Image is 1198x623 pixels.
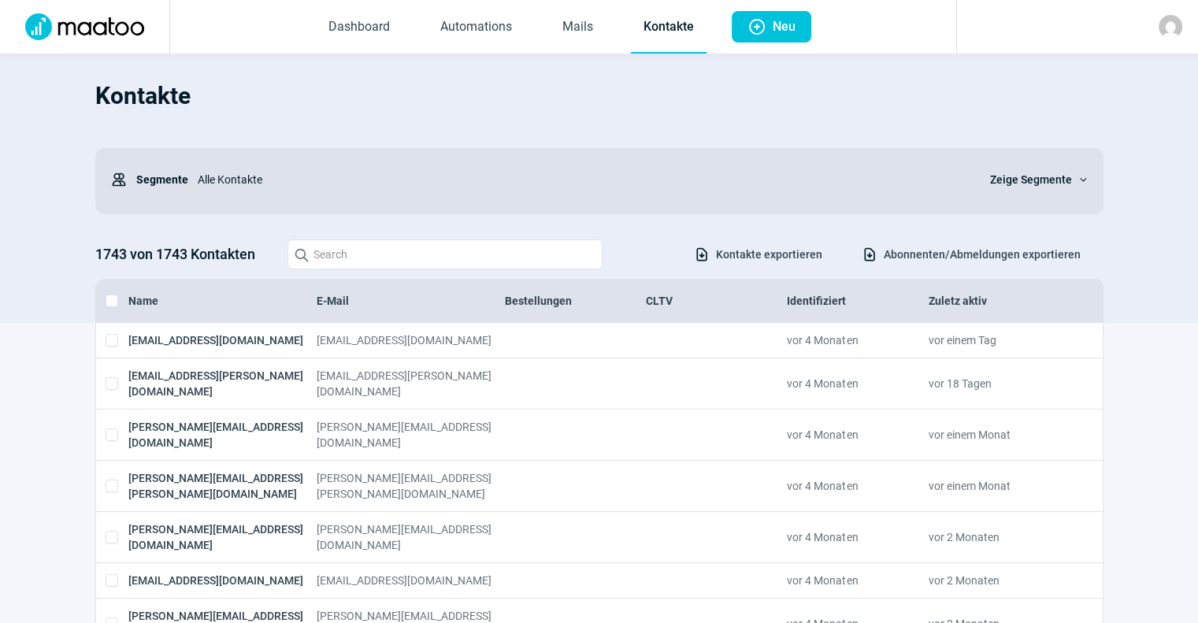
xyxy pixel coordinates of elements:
div: [EMAIL_ADDRESS][DOMAIN_NAME] [128,573,317,588]
div: [EMAIL_ADDRESS][PERSON_NAME][DOMAIN_NAME] [317,368,505,399]
div: E-Mail [317,293,505,309]
div: [EMAIL_ADDRESS][DOMAIN_NAME] [128,332,317,348]
span: Abonnenten/Abmeldungen exportieren [884,242,1081,267]
div: Segmente [111,164,188,195]
div: [PERSON_NAME][EMAIL_ADDRESS][DOMAIN_NAME] [128,419,317,451]
a: Kontakte [631,2,707,54]
div: Name [128,293,317,309]
span: Neu [773,11,796,43]
div: vor 4 Monaten [787,573,928,588]
button: Abonnenten/Abmeldungen exportieren [845,241,1097,268]
div: vor 2 Monaten [929,573,1070,588]
div: vor 4 Monaten [787,419,928,451]
div: [EMAIL_ADDRESS][DOMAIN_NAME] [317,573,505,588]
div: Bestellungen [505,293,646,309]
h3: 1743 von 1743 Kontakten [95,242,272,267]
a: Automations [428,2,525,54]
span: Zeige Segmente [990,170,1072,189]
div: vor einem Tag [929,332,1070,348]
div: [PERSON_NAME][EMAIL_ADDRESS][PERSON_NAME][DOMAIN_NAME] [128,470,317,502]
div: [PERSON_NAME][EMAIL_ADDRESS][DOMAIN_NAME] [317,419,505,451]
img: Logo [16,13,154,40]
div: vor 4 Monaten [787,470,928,502]
div: vor 4 Monaten [787,332,928,348]
div: vor 18 Tagen [929,368,1070,399]
h1: Kontakte [95,69,1103,123]
img: avatar [1159,15,1182,39]
div: [PERSON_NAME][EMAIL_ADDRESS][PERSON_NAME][DOMAIN_NAME] [317,470,505,502]
div: vor 4 Monaten [787,368,928,399]
div: Identifiziert [787,293,928,309]
div: [PERSON_NAME][EMAIL_ADDRESS][DOMAIN_NAME] [128,521,317,553]
div: vor einem Monat [929,419,1070,451]
div: CLTV [646,293,787,309]
button: Neu [732,11,811,43]
div: [EMAIL_ADDRESS][PERSON_NAME][DOMAIN_NAME] [128,368,317,399]
span: Kontakte exportieren [716,242,822,267]
a: Mails [550,2,606,54]
button: Kontakte exportieren [677,241,839,268]
div: vor einem Monat [929,470,1070,502]
input: Search [287,239,603,269]
div: vor 4 Monaten [787,521,928,553]
div: [PERSON_NAME][EMAIL_ADDRESS][DOMAIN_NAME] [317,521,505,553]
div: [EMAIL_ADDRESS][DOMAIN_NAME] [317,332,505,348]
a: Dashboard [316,2,402,54]
div: Zuletz aktiv [929,293,1070,309]
div: vor 2 Monaten [929,521,1070,553]
div: Alle Kontakte [188,164,971,195]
